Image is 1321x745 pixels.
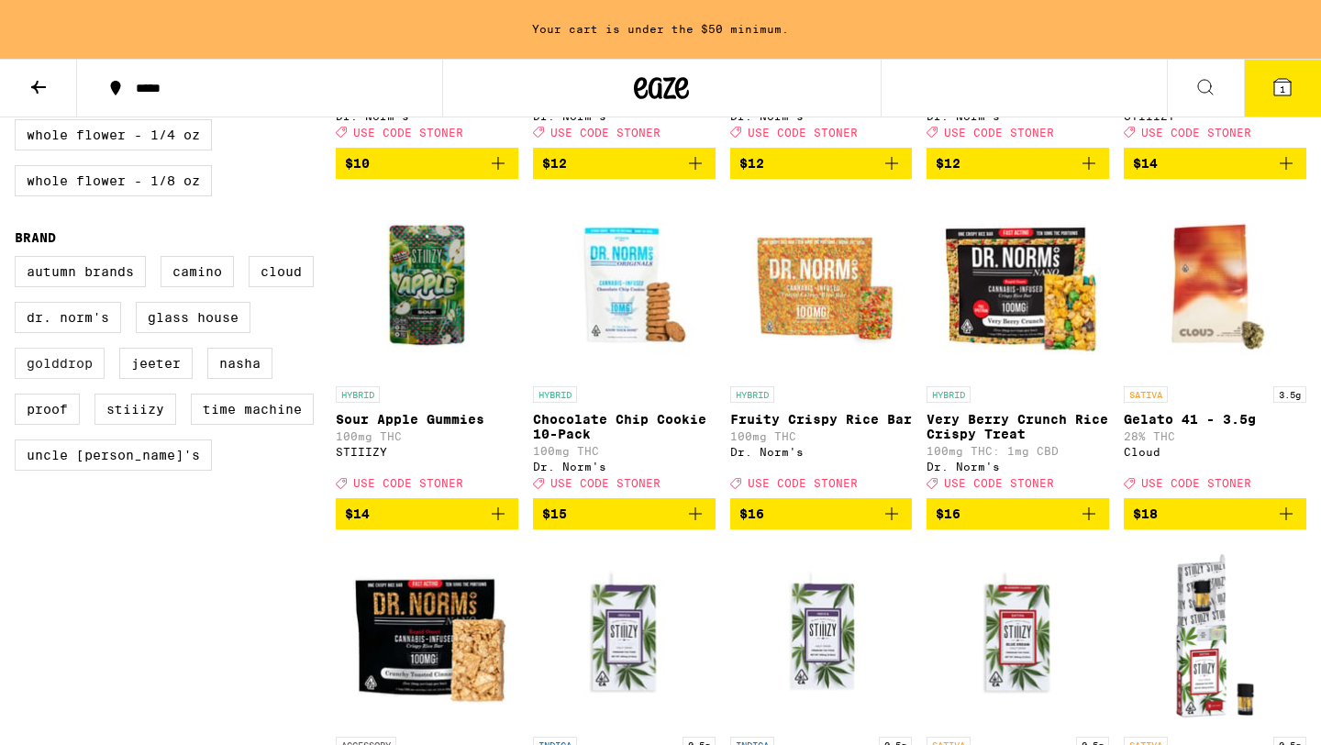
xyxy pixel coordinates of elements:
[336,446,518,458] div: STIIIZY
[730,194,913,498] a: Open page for Fruity Crispy Rice Bar from Dr. Norm's
[927,461,1109,473] div: Dr. Norm's
[927,386,971,403] p: HYBRID
[1124,446,1306,458] div: Cloud
[550,127,660,139] span: USE CODE STONER
[1124,148,1306,179] button: Add to bag
[730,498,913,529] button: Add to bag
[336,412,518,427] p: Sour Apple Gummies
[11,13,132,28] span: Hi. Need any help?
[207,348,272,379] label: NASHA
[927,498,1109,529] button: Add to bag
[730,148,913,179] button: Add to bag
[730,412,913,427] p: Fruity Crispy Rice Bar
[1124,194,1306,498] a: Open page for Gelato 41 - 3.5g from Cloud
[730,386,774,403] p: HYBRID
[15,439,212,471] label: Uncle [PERSON_NAME]'s
[730,544,913,728] img: STIIIZY - OG - Watermelon Z - 0.5g
[927,194,1109,377] img: Dr. Norm's - Very Berry Crunch Rice Crispy Treat
[533,445,716,457] p: 100mg THC
[533,386,577,403] p: HYBRID
[1124,544,1306,728] img: STIIIZY - OG - Sour Tangie - 0.5g
[927,445,1109,457] p: 100mg THC: 1mg CBD
[1124,430,1306,442] p: 28% THC
[336,194,518,377] img: STIIIZY - Sour Apple Gummies
[927,412,1109,441] p: Very Berry Crunch Rice Crispy Treat
[533,148,716,179] button: Add to bag
[15,230,56,245] legend: Brand
[136,302,250,333] label: Glass House
[1124,386,1168,403] p: SATIVA
[336,386,380,403] p: HYBRID
[336,498,518,529] button: Add to bag
[533,544,716,728] img: STIIIZY - OG - Purple Punch - 0.5g
[748,477,858,489] span: USE CODE STONER
[533,412,716,441] p: Chocolate Chip Cookie 10-Pack
[15,165,212,196] label: Whole Flower - 1/8 oz
[1124,194,1306,377] img: Cloud - Gelato 41 - 3.5g
[336,194,518,498] a: Open page for Sour Apple Gummies from STIIIZY
[927,194,1109,498] a: Open page for Very Berry Crunch Rice Crispy Treat from Dr. Norm's
[1141,127,1251,139] span: USE CODE STONER
[730,446,913,458] div: Dr. Norm's
[1124,412,1306,427] p: Gelato 41 - 3.5g
[730,430,913,442] p: 100mg THC
[944,477,1054,489] span: USE CODE STONER
[353,127,463,139] span: USE CODE STONER
[927,544,1109,728] img: STIIIZY - OG - Sour Diesel - 0.5g
[15,348,105,379] label: GoldDrop
[1133,156,1158,171] span: $14
[15,302,121,333] label: Dr. Norm's
[94,394,176,425] label: STIIIZY
[15,119,212,150] label: Whole Flower - 1/4 oz
[533,194,716,377] img: Dr. Norm's - Chocolate Chip Cookie 10-Pack
[345,156,370,171] span: $10
[15,394,80,425] label: Proof
[739,156,764,171] span: $12
[191,394,314,425] label: Time Machine
[748,127,858,139] span: USE CODE STONER
[533,461,716,473] div: Dr. Norm's
[1141,477,1251,489] span: USE CODE STONER
[1273,386,1306,403] p: 3.5g
[730,194,913,377] img: Dr. Norm's - Fruity Crispy Rice Bar
[15,256,146,287] label: Autumn Brands
[944,127,1054,139] span: USE CODE STONER
[1244,60,1321,117] button: 1
[353,477,463,489] span: USE CODE STONER
[739,506,764,521] span: $16
[336,148,518,179] button: Add to bag
[1124,498,1306,529] button: Add to bag
[542,156,567,171] span: $12
[119,348,193,379] label: Jeeter
[542,506,567,521] span: $15
[533,498,716,529] button: Add to bag
[936,506,960,521] span: $16
[249,256,314,287] label: Cloud
[936,156,960,171] span: $12
[1280,83,1285,95] span: 1
[161,256,234,287] label: Camino
[345,506,370,521] span: $14
[336,430,518,442] p: 100mg THC
[336,544,518,728] img: Dr. Norm's - Cinnamon Crunch Crispy Rice Bar
[927,148,1109,179] button: Add to bag
[550,477,660,489] span: USE CODE STONER
[533,194,716,498] a: Open page for Chocolate Chip Cookie 10-Pack from Dr. Norm's
[1133,506,1158,521] span: $18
